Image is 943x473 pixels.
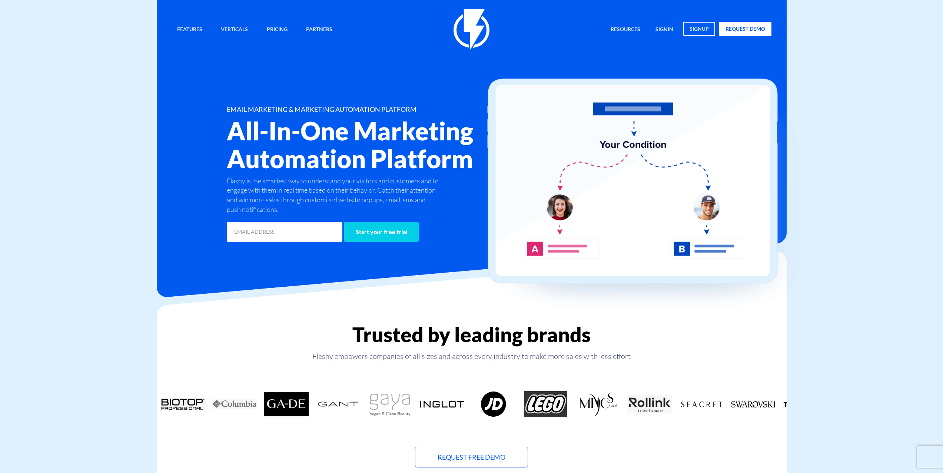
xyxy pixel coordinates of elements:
[157,391,209,417] div: 2 / 18
[227,176,441,214] p: Flashy is the smartest way to understand your visitors and customers and to engage with them in r...
[719,22,771,36] a: request demo
[157,323,787,346] h2: Trusted by leading brands
[344,222,419,242] input: Start your free trial
[520,391,572,417] div: 9 / 18
[624,391,675,417] div: 11 / 18
[727,391,779,417] div: 13 / 18
[227,222,342,242] input: EMAIL ADDRESS
[364,391,416,417] div: 6 / 18
[415,447,528,467] a: Request Free Demo
[683,22,715,36] a: signup
[209,391,260,417] div: 3 / 18
[468,391,520,417] div: 8 / 18
[215,22,253,38] a: Verticals
[260,391,312,417] div: 4 / 18
[572,391,624,417] div: 10 / 18
[416,391,468,417] div: 7 / 18
[172,22,208,38] a: Features
[675,391,727,417] div: 12 / 18
[650,22,679,38] a: signin
[227,106,516,113] h1: EMAIL MARKETING & MARKETING AUTOMATION PLATFORM
[227,117,516,173] h2: All-In-One Marketing Automation Platform
[312,391,364,417] div: 5 / 18
[301,22,338,38] a: Partners
[779,391,831,417] div: 14 / 18
[605,22,646,38] a: Resources
[157,351,787,362] p: Flashy empowers companies of all sizes and across every industry to make more sales with less effort
[261,22,293,38] a: Pricing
